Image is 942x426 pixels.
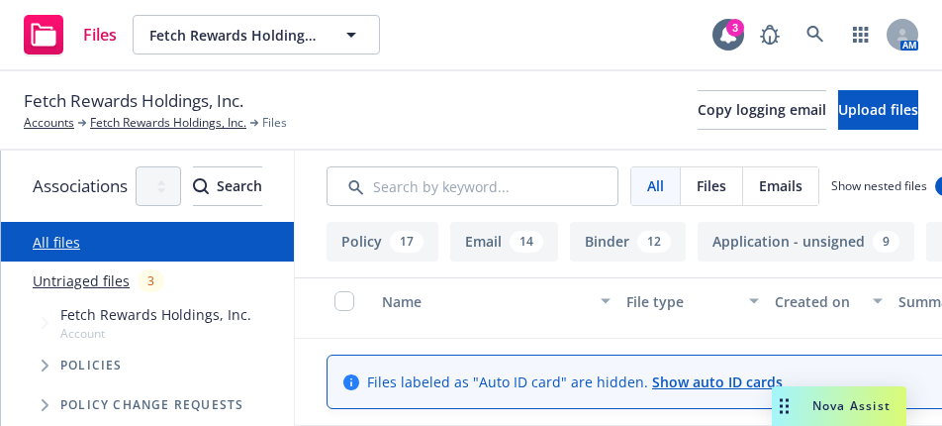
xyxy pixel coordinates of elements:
[841,15,881,54] a: Switch app
[759,175,802,196] span: Emails
[327,222,438,262] button: Policy
[16,7,125,62] a: Files
[626,291,737,312] div: File type
[652,373,783,391] a: Show auto ID cards
[193,167,262,205] div: Search
[390,231,424,253] div: 17
[873,231,899,253] div: 9
[570,222,686,262] button: Binder
[327,166,618,206] input: Search by keyword...
[698,90,826,130] button: Copy logging email
[60,399,243,411] span: Policy change requests
[726,19,744,37] div: 3
[772,386,906,426] button: Nova Assist
[637,231,671,253] div: 12
[510,231,543,253] div: 14
[374,277,618,325] button: Name
[382,291,589,312] div: Name
[772,386,797,426] div: Drag to move
[33,270,130,291] a: Untriaged files
[33,173,128,199] span: Associations
[83,27,117,43] span: Files
[90,114,246,132] a: Fetch Rewards Holdings, Inc.
[767,277,891,325] button: Created on
[24,114,74,132] a: Accounts
[450,222,558,262] button: Email
[138,269,164,292] div: 3
[698,100,826,119] span: Copy logging email
[775,291,861,312] div: Created on
[698,222,914,262] button: Application - unsigned
[796,15,835,54] a: Search
[60,304,251,325] span: Fetch Rewards Holdings, Inc.
[24,88,243,114] span: Fetch Rewards Holdings, Inc.
[697,175,726,196] span: Files
[812,397,891,414] span: Nova Assist
[262,114,287,132] span: Files
[367,372,783,392] span: Files labeled as "Auto ID card" are hidden.
[60,360,123,372] span: Policies
[193,166,262,206] button: SearchSearch
[133,15,380,54] button: Fetch Rewards Holdings, Inc.
[618,277,767,325] button: File type
[193,178,209,194] svg: Search
[838,90,918,130] button: Upload files
[33,233,80,252] a: All files
[750,15,790,54] a: Report a Bug
[831,177,927,194] span: Show nested files
[647,175,664,196] span: All
[60,325,251,342] span: Account
[149,25,321,46] span: Fetch Rewards Holdings, Inc.
[838,100,918,119] span: Upload files
[334,291,354,311] input: Select all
